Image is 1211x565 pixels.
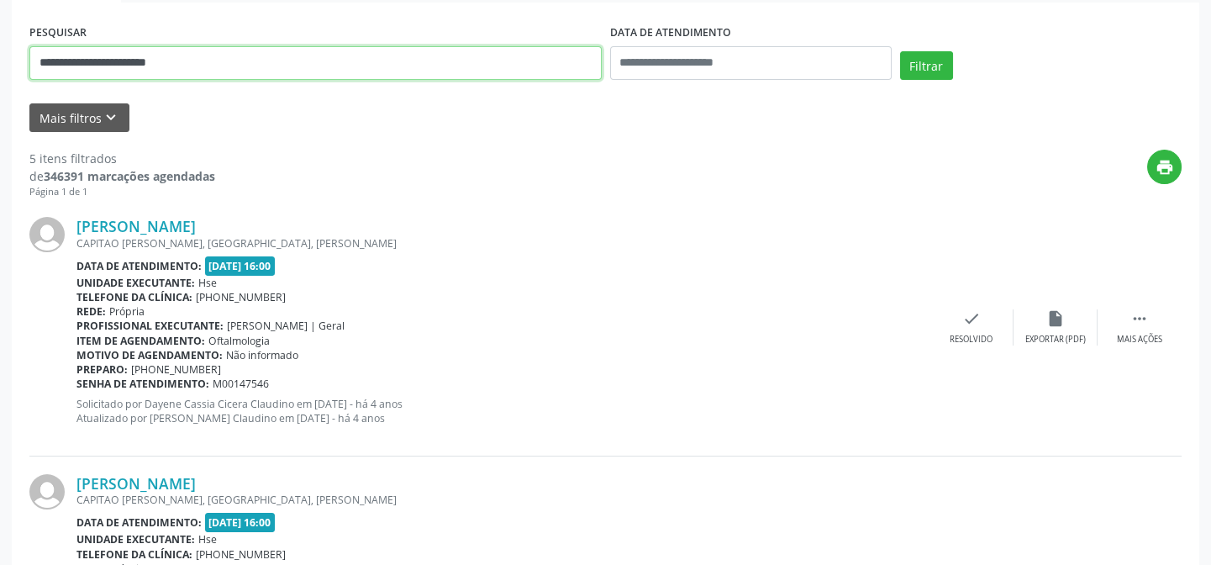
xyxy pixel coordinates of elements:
p: Solicitado por Dayene Cassia Cicera Claudino em [DATE] - há 4 anos Atualizado por [PERSON_NAME] C... [76,397,929,425]
button: print [1147,150,1182,184]
b: Telefone da clínica: [76,290,192,304]
b: Senha de atendimento: [76,377,209,391]
label: DATA DE ATENDIMENTO [610,20,731,46]
i:  [1130,309,1149,328]
b: Profissional executante: [76,319,224,333]
span: [DATE] 16:00 [205,513,276,532]
div: CAPITAO [PERSON_NAME], [GEOGRAPHIC_DATA], [PERSON_NAME] [76,236,929,251]
span: M00147546 [213,377,269,391]
a: [PERSON_NAME] [76,474,196,493]
label: PESQUISAR [29,20,87,46]
button: Filtrar [900,51,953,80]
div: de [29,167,215,185]
i: print [1156,158,1174,177]
img: img [29,474,65,510]
b: Preparo: [76,362,128,377]
i: keyboard_arrow_down [102,108,120,127]
b: Item de agendamento: [76,334,205,348]
span: [PHONE_NUMBER] [131,362,221,377]
span: Oftalmologia [208,334,270,348]
i: check [962,309,981,328]
b: Unidade executante: [76,532,195,547]
div: Resolvido [950,334,992,346]
span: Própria [109,304,145,319]
span: [DATE] 16:00 [205,256,276,276]
b: Motivo de agendamento: [76,348,223,362]
b: Data de atendimento: [76,515,202,530]
b: Telefone da clínica: [76,547,192,562]
span: [PHONE_NUMBER] [196,547,286,562]
b: Unidade executante: [76,276,195,290]
i: insert_drive_file [1046,309,1065,328]
span: Não informado [226,348,298,362]
a: [PERSON_NAME] [76,217,196,235]
b: Data de atendimento: [76,259,202,273]
div: Exportar (PDF) [1025,334,1086,346]
div: 5 itens filtrados [29,150,215,167]
img: img [29,217,65,252]
div: Mais ações [1117,334,1162,346]
span: Hse [198,532,217,547]
strong: 346391 marcações agendadas [44,168,215,184]
div: Página 1 de 1 [29,185,215,199]
span: [PHONE_NUMBER] [196,290,286,304]
div: CAPITAO [PERSON_NAME], [GEOGRAPHIC_DATA], [PERSON_NAME] [76,493,929,507]
span: [PERSON_NAME] | Geral [227,319,345,333]
span: Hse [198,276,217,290]
b: Rede: [76,304,106,319]
button: Mais filtroskeyboard_arrow_down [29,103,129,133]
